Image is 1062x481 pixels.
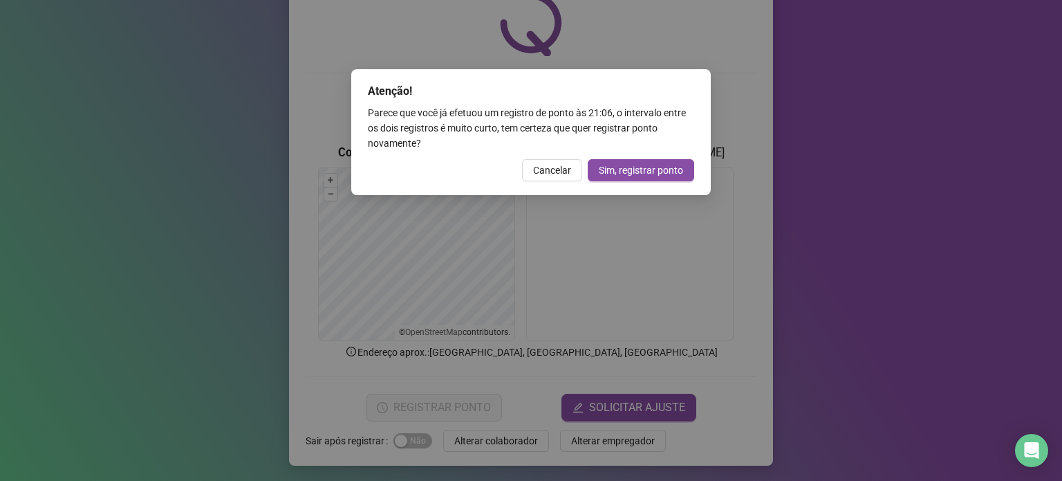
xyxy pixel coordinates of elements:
[588,159,694,181] button: Sim, registrar ponto
[599,163,683,178] span: Sim, registrar ponto
[533,163,571,178] span: Cancelar
[368,83,694,100] div: Atenção!
[368,105,694,151] div: Parece que você já efetuou um registro de ponto às 21:06 , o intervalo entre os dois registros é ...
[1015,434,1048,467] div: Open Intercom Messenger
[522,159,582,181] button: Cancelar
